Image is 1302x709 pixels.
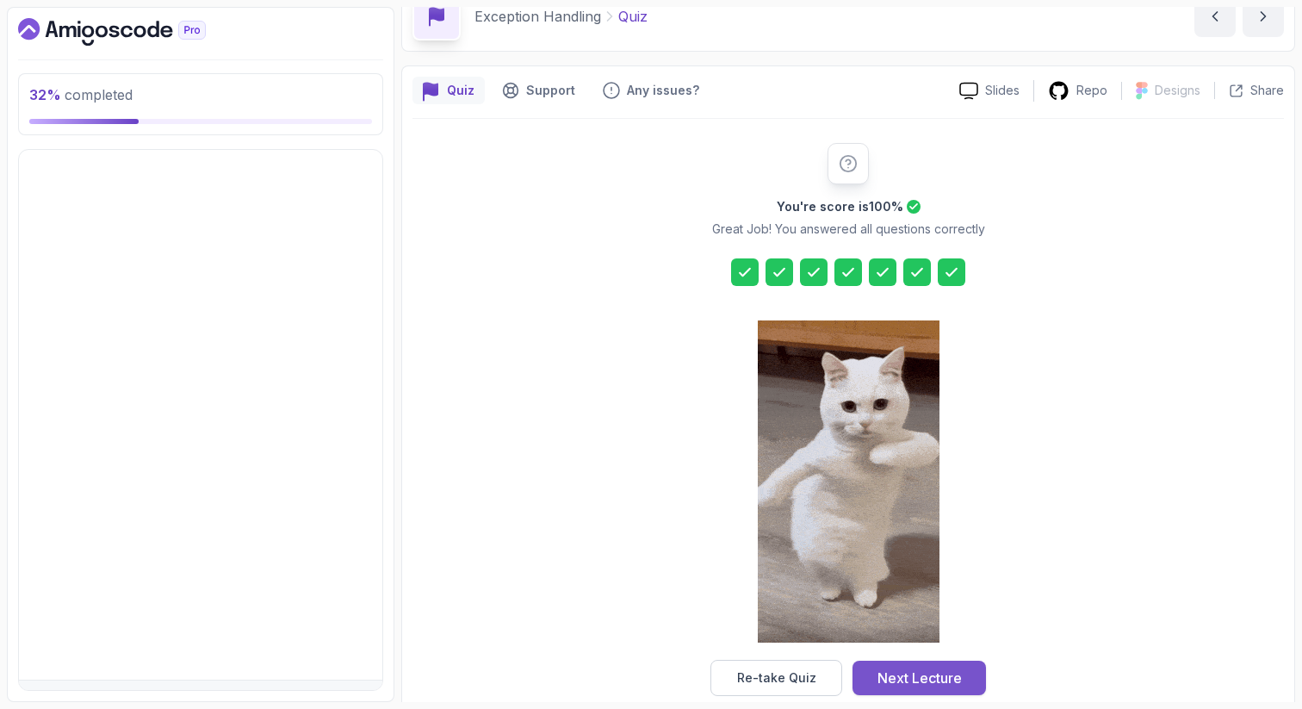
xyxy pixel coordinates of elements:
a: Slides [945,82,1033,100]
p: Support [526,82,575,99]
img: cool-cat [758,320,939,643]
div: Re-take Quiz [737,669,816,687]
div: Next Lecture [877,668,962,688]
p: Designs [1155,82,1200,99]
button: Next Lecture [852,661,986,695]
button: Re-take Quiz [710,660,842,696]
a: Dashboard [18,18,245,46]
h2: You're score is 100 % [777,198,903,215]
p: Share [1250,82,1284,99]
p: Repo [1076,82,1107,99]
p: Quiz [618,6,648,27]
button: Support button [492,77,586,104]
p: Any issues? [627,82,699,99]
p: Exception Handling [474,6,601,27]
a: Repo [1034,80,1121,102]
p: Slides [985,82,1020,99]
span: 32 % [29,86,61,103]
button: Share [1214,82,1284,99]
p: Great Job! You answered all questions correctly [712,221,985,238]
button: Feedback button [592,77,710,104]
button: quiz button [412,77,485,104]
p: Quiz [447,82,474,99]
span: completed [29,86,133,103]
